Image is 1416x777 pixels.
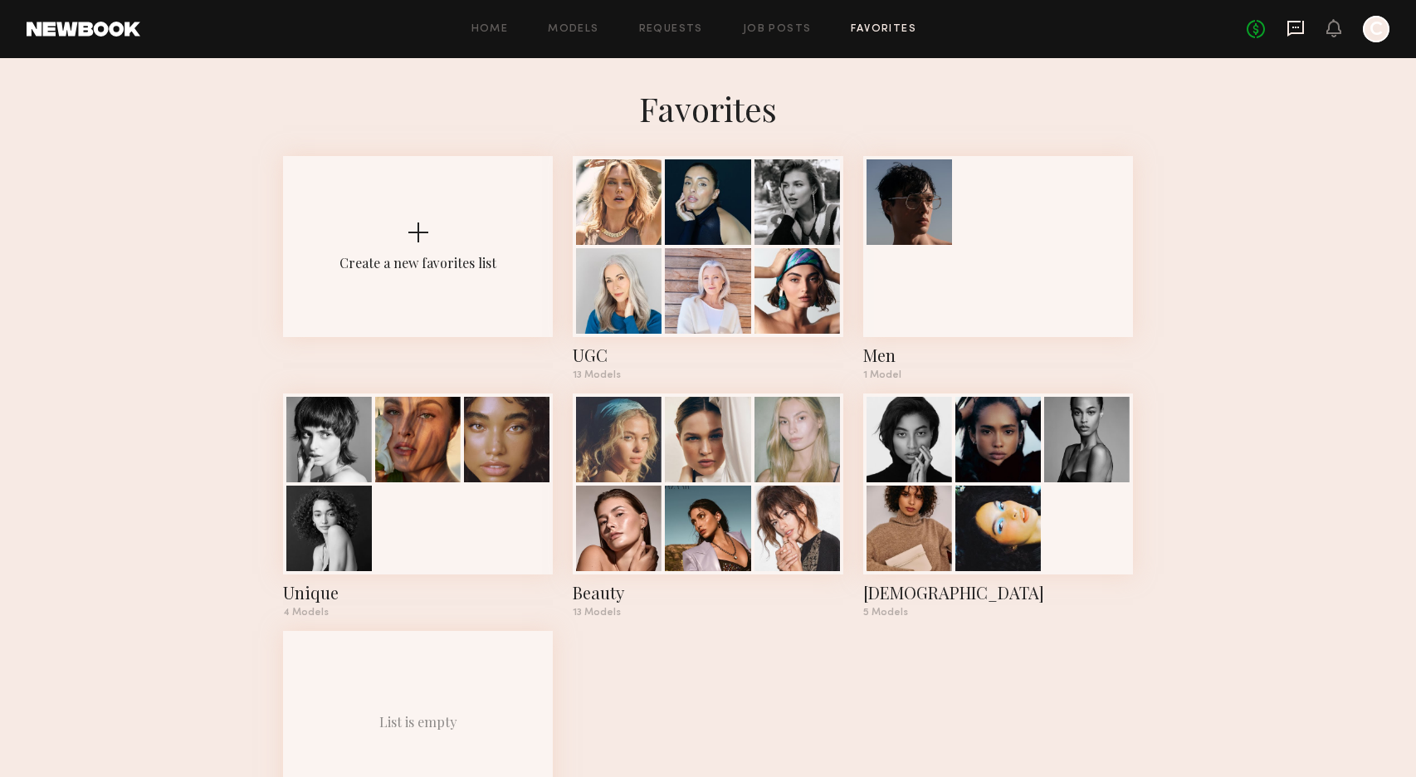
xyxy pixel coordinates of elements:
[573,344,842,367] div: UGC
[851,24,916,35] a: Favorites
[639,24,703,35] a: Requests
[573,393,842,618] a: Beauty13 Models
[283,156,553,393] button: Create a new favorites list
[573,370,842,380] div: 13 Models
[339,254,496,271] div: Create a new favorites list
[573,608,842,618] div: 13 Models
[863,370,1133,380] div: 1 Model
[863,581,1133,604] div: African American
[548,24,598,35] a: Models
[283,608,553,618] div: 4 Models
[379,713,457,731] div: List is empty
[573,156,842,380] a: UGC13 Models
[283,581,553,604] div: Unique
[471,24,509,35] a: Home
[283,393,553,618] a: Unique4 Models
[743,24,812,35] a: Job Posts
[863,344,1133,367] div: Men
[1363,16,1389,42] a: C
[863,393,1133,618] a: [DEMOGRAPHIC_DATA]5 Models
[573,581,842,604] div: Beauty
[863,608,1133,618] div: 5 Models
[863,156,1133,380] a: Men1 Model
